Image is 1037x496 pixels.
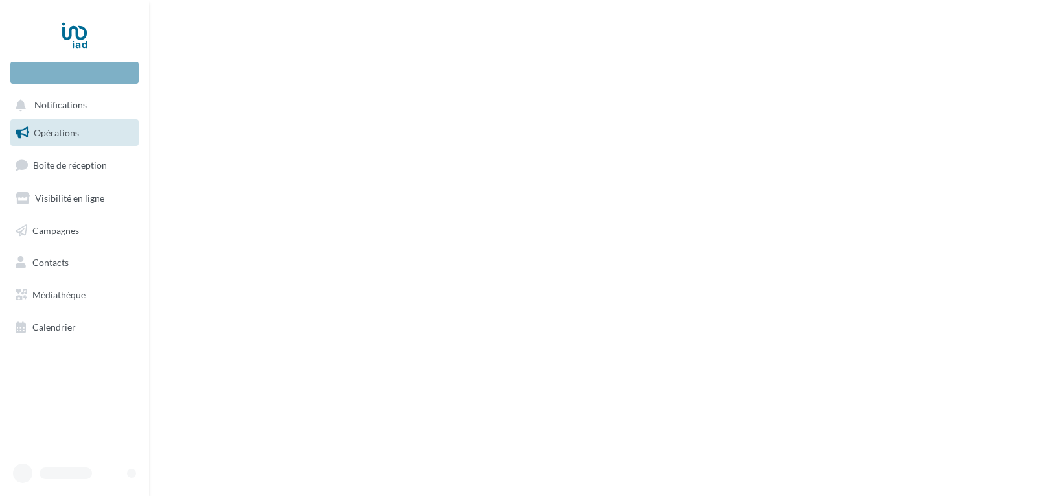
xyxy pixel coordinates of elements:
[8,314,141,341] a: Calendrier
[8,151,141,179] a: Boîte de réception
[10,62,139,84] div: Nouvelle campagne
[33,159,107,171] span: Boîte de réception
[35,193,104,204] span: Visibilité en ligne
[32,322,76,333] span: Calendrier
[32,224,79,235] span: Campagnes
[8,217,141,244] a: Campagnes
[34,127,79,138] span: Opérations
[34,100,87,111] span: Notifications
[8,281,141,309] a: Médiathèque
[8,249,141,276] a: Contacts
[8,119,141,147] a: Opérations
[8,185,141,212] a: Visibilité en ligne
[32,257,69,268] span: Contacts
[32,289,86,300] span: Médiathèque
